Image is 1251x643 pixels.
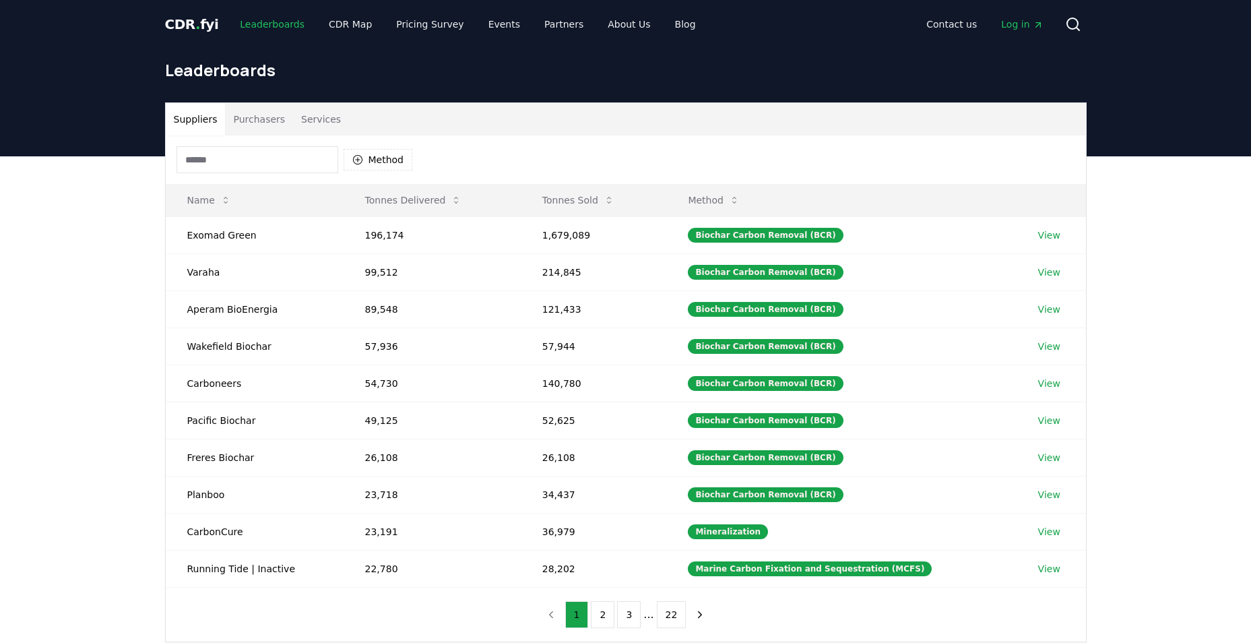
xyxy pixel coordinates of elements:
[521,439,667,476] td: 26,108
[688,450,843,465] div: Biochar Carbon Removal (BCR)
[521,365,667,402] td: 140,780
[166,103,226,135] button: Suppliers
[916,12,1054,36] nav: Main
[166,290,344,328] td: Aperam BioEnergia
[677,187,750,214] button: Method
[521,253,667,290] td: 214,845
[664,12,707,36] a: Blog
[344,328,521,365] td: 57,936
[344,253,521,290] td: 99,512
[344,149,413,171] button: Method
[1001,18,1043,31] span: Log in
[1038,303,1060,316] a: View
[1038,414,1060,427] a: View
[521,550,667,587] td: 28,202
[657,601,686,628] button: 22
[521,402,667,439] td: 52,625
[344,216,521,253] td: 196,174
[165,16,219,32] span: CDR fyi
[166,439,344,476] td: Freres Biochar
[225,103,293,135] button: Purchasers
[478,12,531,36] a: Events
[688,524,768,539] div: Mineralization
[1038,266,1060,279] a: View
[229,12,706,36] nav: Main
[643,607,653,623] li: ...
[166,216,344,253] td: Exomad Green
[166,550,344,587] td: Running Tide | Inactive
[354,187,473,214] button: Tonnes Delivered
[229,12,315,36] a: Leaderboards
[688,339,843,354] div: Biochar Carbon Removal (BCR)
[916,12,988,36] a: Contact us
[344,513,521,550] td: 23,191
[1038,488,1060,501] a: View
[521,513,667,550] td: 36,979
[591,601,614,628] button: 2
[166,402,344,439] td: Pacific Biochar
[1038,562,1060,576] a: View
[688,265,843,280] div: Biochar Carbon Removal (BCR)
[1038,228,1060,242] a: View
[165,59,1087,81] h1: Leaderboards
[166,365,344,402] td: Carboneers
[166,476,344,513] td: Planboo
[293,103,349,135] button: Services
[521,216,667,253] td: 1,679,089
[521,476,667,513] td: 34,437
[990,12,1054,36] a: Log in
[195,16,200,32] span: .
[344,402,521,439] td: 49,125
[688,413,843,428] div: Biochar Carbon Removal (BCR)
[688,376,843,391] div: Biochar Carbon Removal (BCR)
[1038,525,1060,539] a: View
[1038,377,1060,390] a: View
[344,365,521,402] td: 54,730
[1038,340,1060,353] a: View
[565,601,589,628] button: 1
[344,550,521,587] td: 22,780
[166,253,344,290] td: Varaha
[318,12,383,36] a: CDR Map
[166,513,344,550] td: CarbonCure
[1038,451,1060,464] a: View
[617,601,641,628] button: 3
[688,601,711,628] button: next page
[532,187,625,214] button: Tonnes Sold
[688,302,843,317] div: Biochar Carbon Removal (BCR)
[521,328,667,365] td: 57,944
[177,187,242,214] button: Name
[597,12,661,36] a: About Us
[688,228,843,243] div: Biochar Carbon Removal (BCR)
[344,476,521,513] td: 23,718
[521,290,667,328] td: 121,433
[688,487,843,502] div: Biochar Carbon Removal (BCR)
[688,561,932,576] div: Marine Carbon Fixation and Sequestration (MCFS)
[344,439,521,476] td: 26,108
[344,290,521,328] td: 89,548
[534,12,594,36] a: Partners
[385,12,474,36] a: Pricing Survey
[166,328,344,365] td: Wakefield Biochar
[165,15,219,34] a: CDR.fyi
